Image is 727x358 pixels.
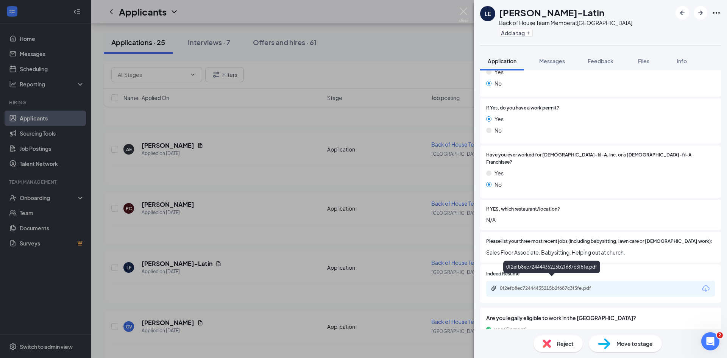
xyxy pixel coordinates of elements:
span: Info [677,58,687,64]
div: 0f2efb8ec72444435215b2f687c3f5fe.pdf [503,261,600,273]
span: Indeed Resume [486,270,520,278]
span: Please list your three most recent jobs (including babysitting, lawn care or [DEMOGRAPHIC_DATA] w... [486,238,712,245]
button: PlusAdd a tag [499,29,533,37]
svg: Paperclip [491,285,497,291]
span: Yes [495,169,504,177]
span: 2 [717,332,723,338]
span: Messages [539,58,565,64]
span: If YES, which restaurant/location? [486,206,560,213]
span: N/A [486,216,715,224]
span: If Yes, do you have a work permit? [486,105,559,112]
button: ArrowLeftNew [676,6,689,20]
a: Paperclip0f2efb8ec72444435215b2f687c3f5fe.pdf [491,285,613,292]
span: Sales Floor Associate. Babysitting. Helping out at church. [486,248,715,256]
span: Files [638,58,649,64]
span: No [495,79,502,88]
span: Application [488,58,516,64]
iframe: Intercom live chat [701,332,719,350]
div: 0f2efb8ec72444435215b2f687c3f5fe.pdf [500,285,606,291]
span: Yes [495,68,504,76]
span: Feedback [588,58,613,64]
span: Move to stage [616,339,653,348]
svg: ArrowLeftNew [678,8,687,17]
h1: [PERSON_NAME]-Latin [499,6,604,19]
div: LE [485,10,491,17]
span: No [495,180,502,189]
svg: Ellipses [712,8,721,17]
svg: ArrowRight [696,8,705,17]
svg: Download [701,284,710,293]
span: Reject [557,339,574,348]
button: ArrowRight [694,6,707,20]
div: Back of House Team Member at [GEOGRAPHIC_DATA] [499,19,632,27]
span: Yes [495,115,504,123]
span: Have you ever worked for [DEMOGRAPHIC_DATA]-fil-A, Inc. or a [DEMOGRAPHIC_DATA]-fil-A Franchisee? [486,152,715,166]
span: No [495,126,502,134]
span: yes (Correct) [494,325,527,333]
span: Are you legally eligible to work in the [GEOGRAPHIC_DATA]? [486,314,715,322]
svg: Plus [526,31,531,35]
